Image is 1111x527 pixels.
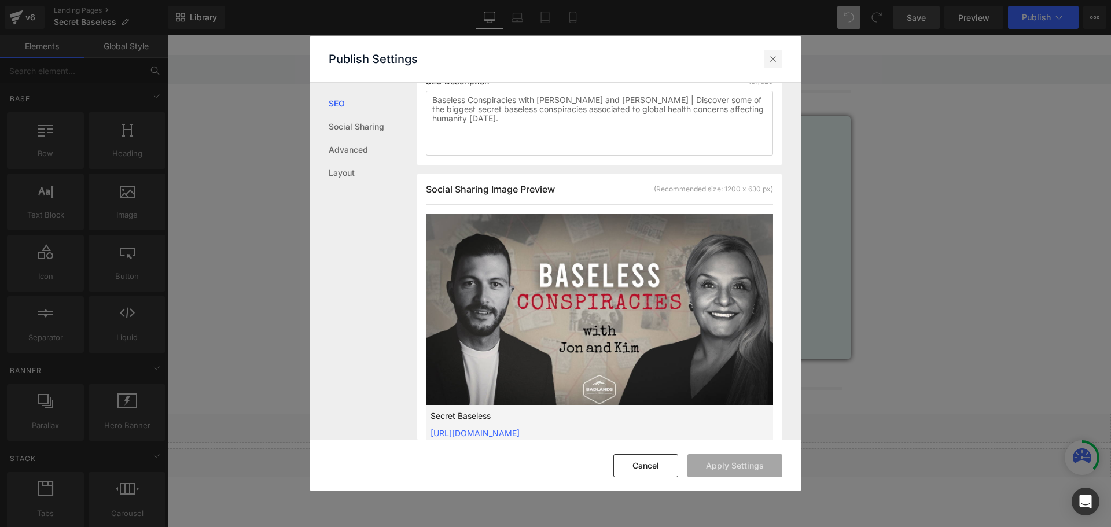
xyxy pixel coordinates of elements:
[426,183,555,195] span: Social Sharing Image Preview
[329,115,417,138] a: Social Sharing
[654,184,773,194] div: (Recommended size: 1200 x 630 px)
[431,410,731,422] p: Secret Baseless
[1072,488,1099,515] div: Open Intercom Messenger
[329,92,417,115] a: SEO
[431,428,520,438] a: [URL][DOMAIN_NAME]
[329,161,417,185] a: Layout
[687,454,782,477] button: Apply Settings
[269,82,675,325] iframe: Baseless Conspiracies Ep. 144 NATO Narratives Media Meltdowns & a Brightcore Boost with Kim Bright
[613,454,678,477] button: Cancel
[329,138,417,161] a: Advanced
[329,52,418,66] p: Publish Settings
